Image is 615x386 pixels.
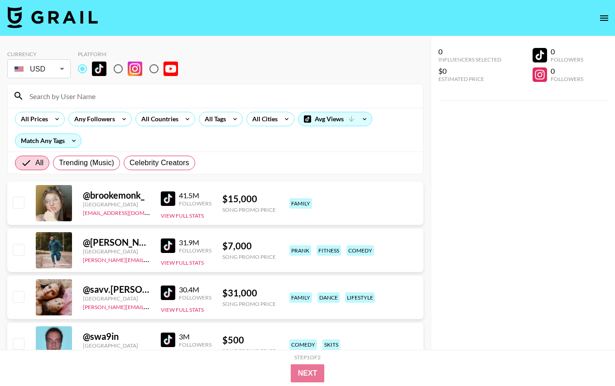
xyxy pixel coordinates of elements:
div: All Cities [247,112,279,126]
button: View Full Stats [161,212,204,219]
img: YouTube [163,62,178,76]
div: Any Followers [69,112,117,126]
div: [GEOGRAPHIC_DATA] [83,295,150,302]
img: TikTok [92,62,106,76]
div: family [289,292,312,303]
button: open drawer [595,9,613,27]
div: Currency [7,51,71,57]
div: @ brookemonk_ [83,190,150,201]
img: Instagram [128,62,142,76]
div: All Prices [15,112,50,126]
div: Influencers Selected [438,56,501,63]
a: [EMAIL_ADDRESS][DOMAIN_NAME] [83,208,174,216]
div: Song Promo Price [222,206,276,213]
div: @ [PERSON_NAME].[PERSON_NAME] [83,237,150,248]
span: Celebrity Creators [130,157,189,168]
div: @ swa9in [83,331,150,342]
img: TikTok [161,191,175,206]
img: TikTok [161,238,175,253]
div: 41.5M [179,191,211,200]
div: Followers [179,294,211,301]
div: lifestyle [345,292,375,303]
img: TikTok [161,286,175,300]
div: 31.9M [179,238,211,247]
div: family [289,198,312,209]
div: comedy [346,245,374,256]
div: fitness [317,245,341,256]
a: [PERSON_NAME][EMAIL_ADDRESS][DOMAIN_NAME] [83,302,217,310]
span: Trending (Music) [59,157,114,168]
div: Song Promo Price [222,348,276,354]
div: dance [317,292,340,303]
div: 3M [179,332,211,341]
div: [GEOGRAPHIC_DATA] [83,342,150,349]
div: Match Any Tags [15,134,81,148]
button: View Full Stats [161,306,204,313]
div: Step 1 of 2 [294,354,321,361]
div: All Countries [136,112,180,126]
div: All Tags [199,112,228,126]
div: Followers [179,247,211,254]
div: 0 [438,47,501,56]
div: Song Promo Price [222,300,276,307]
input: Search by User Name [24,89,418,103]
div: $0 [438,67,501,76]
div: 30.4M [179,285,211,294]
iframe: Drift Widget Chat Controller [570,341,604,375]
div: 0 [551,47,583,56]
span: All [35,157,43,168]
img: TikTok [161,333,175,347]
div: USD [9,61,69,77]
div: @ savv.[PERSON_NAME] [83,284,150,295]
div: Followers [179,341,211,348]
div: Followers [551,76,583,82]
div: 0 [551,67,583,76]
div: comedy [289,339,317,350]
div: $ 500 [222,334,276,346]
div: Song Promo Price [222,253,276,260]
div: [GEOGRAPHIC_DATA] [83,201,150,208]
div: $ 7,000 [222,240,276,252]
div: Avg Views [298,112,372,126]
div: prank [289,245,311,256]
button: Next [291,364,325,382]
a: [PERSON_NAME][EMAIL_ADDRESS][DOMAIN_NAME] [83,255,217,263]
div: Estimated Price [438,76,501,82]
div: [GEOGRAPHIC_DATA] [83,248,150,255]
div: skits [322,339,340,350]
img: Grail Talent [7,6,98,28]
div: Followers [551,56,583,63]
div: $ 31,000 [222,287,276,299]
div: $ 15,000 [222,193,276,205]
button: View Full Stats [161,259,204,266]
div: Platform [78,51,185,57]
div: Followers [179,200,211,207]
